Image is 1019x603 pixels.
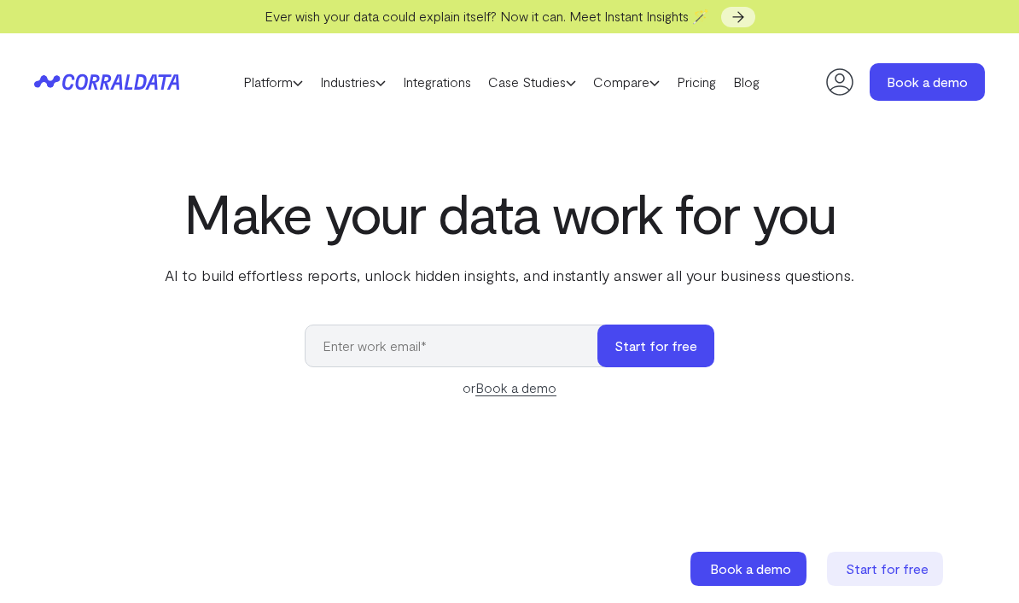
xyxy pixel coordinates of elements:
p: AI to build effortless reports, unlock hidden insights, and instantly answer all your business qu... [161,264,858,286]
a: Blog [725,69,768,95]
button: Start for free [597,325,714,367]
span: Ever wish your data could explain itself? Now it can. Meet Instant Insights 🪄 [265,8,709,24]
a: Book a demo [870,63,985,101]
a: Book a demo [690,552,810,586]
a: Platform [235,69,312,95]
div: or [305,378,714,398]
h1: Make your data work for you [161,182,858,243]
span: Start for free [846,560,929,577]
a: Pricing [668,69,725,95]
a: Book a demo [475,379,556,396]
a: Integrations [394,69,480,95]
a: Industries [312,69,394,95]
span: Book a demo [710,560,791,577]
input: Enter work email* [305,325,614,367]
a: Start for free [827,552,946,586]
a: Compare [585,69,668,95]
a: Case Studies [480,69,585,95]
